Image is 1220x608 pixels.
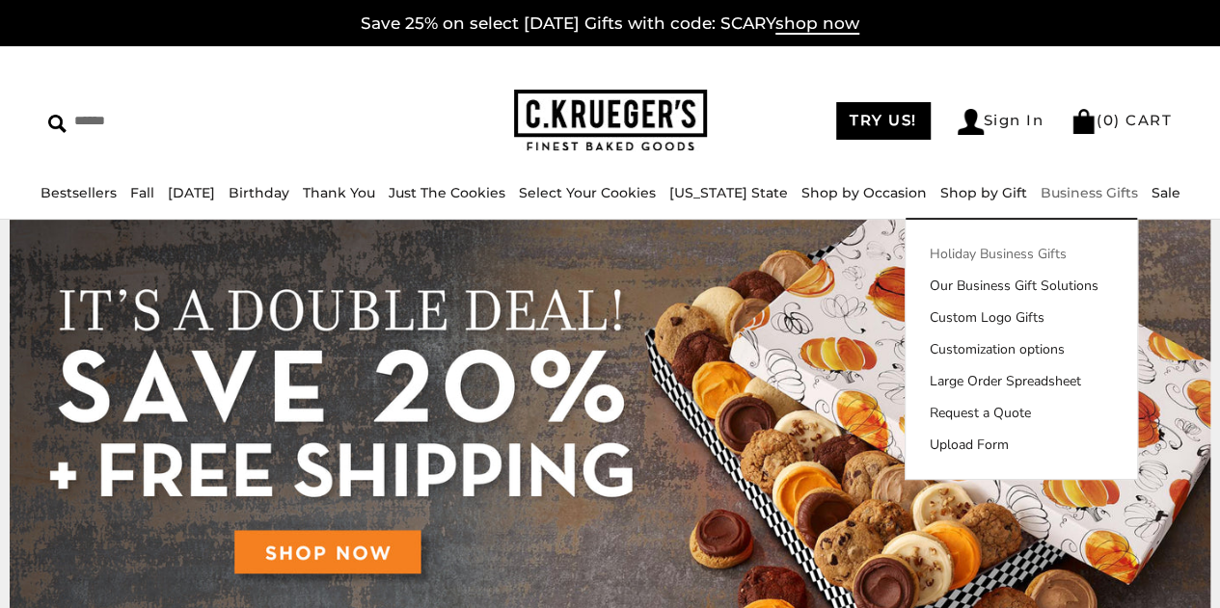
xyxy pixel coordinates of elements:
[48,106,306,136] input: Search
[519,184,656,201] a: Select Your Cookies
[906,339,1137,359] a: Customization options
[906,371,1137,391] a: Large Order Spreadsheet
[940,184,1027,201] a: Shop by Gift
[1071,111,1172,129] a: (0) CART
[303,184,375,201] a: Thank You
[168,184,215,201] a: [DATE]
[41,184,117,201] a: Bestsellers
[906,244,1137,264] a: Holiday Business Gifts
[906,403,1137,423] a: Request a Quote
[906,435,1137,455] a: Upload Form
[906,276,1137,296] a: Our Business Gift Solutions
[48,115,67,133] img: Search
[130,184,154,201] a: Fall
[389,184,505,201] a: Just The Cookies
[836,102,931,140] a: TRY US!
[361,13,859,35] a: Save 25% on select [DATE] Gifts with code: SCARYshop now
[775,13,859,35] span: shop now
[958,109,984,135] img: Account
[906,307,1137,328] a: Custom Logo Gifts
[1152,184,1180,201] a: Sale
[15,535,200,593] iframe: Sign Up via Text for Offers
[229,184,289,201] a: Birthday
[1071,109,1097,134] img: Bag
[669,184,788,201] a: [US_STATE] State
[958,109,1044,135] a: Sign In
[514,90,707,152] img: C.KRUEGER'S
[1041,184,1138,201] a: Business Gifts
[801,184,927,201] a: Shop by Occasion
[1103,111,1115,129] span: 0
